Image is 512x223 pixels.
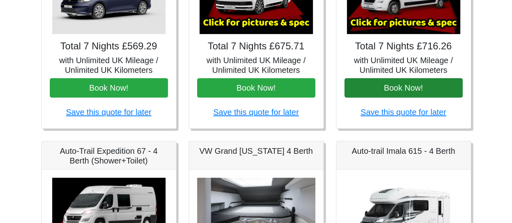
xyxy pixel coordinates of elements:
h5: with Unlimited UK Mileage / Unlimited UK Kilometers [344,55,463,75]
h5: with Unlimited UK Mileage / Unlimited UK Kilometers [197,55,315,75]
h4: Total 7 Nights £675.71 [197,40,315,52]
h5: Auto-Trail Expedition 67 - 4 Berth (Shower+Toilet) [50,146,168,166]
h4: Total 7 Nights £569.29 [50,40,168,52]
a: Save this quote for later [213,108,299,117]
button: Book Now! [50,78,168,98]
button: Book Now! [344,78,463,98]
h5: Auto-trail Imala 615 - 4 Berth [344,146,463,156]
button: Book Now! [197,78,315,98]
h5: with Unlimited UK Mileage / Unlimited UK Kilometers [50,55,168,75]
a: Save this quote for later [66,108,151,117]
h5: VW Grand [US_STATE] 4 Berth [197,146,315,156]
h4: Total 7 Nights £716.26 [344,40,463,52]
a: Save this quote for later [361,108,446,117]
